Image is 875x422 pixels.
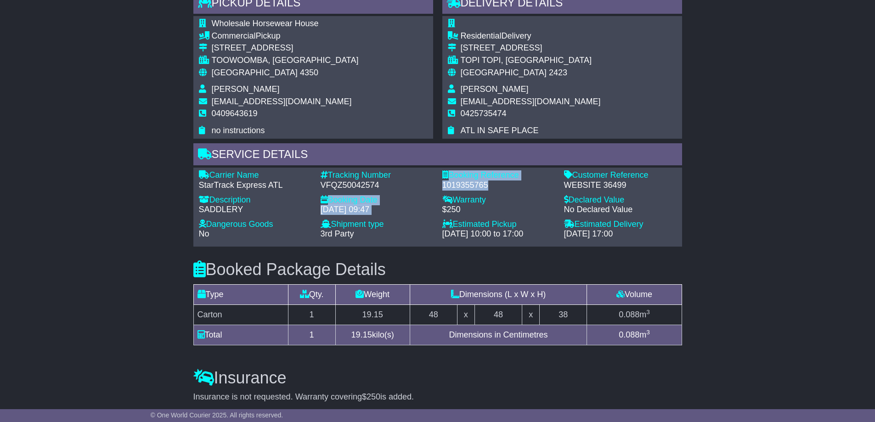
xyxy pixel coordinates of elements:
td: m [587,304,682,325]
td: x [522,304,540,325]
div: Shipment type [321,219,433,230]
span: 3rd Party [321,229,354,238]
div: TOOWOOMBA, [GEOGRAPHIC_DATA] [212,56,359,66]
span: [GEOGRAPHIC_DATA] [461,68,547,77]
span: 0425735474 [461,109,507,118]
span: ATL IN SAFE PLACE [461,126,539,135]
span: [PERSON_NAME] [461,84,529,94]
td: 48 [474,304,522,325]
div: [STREET_ADDRESS] [461,43,601,53]
span: 0.088 [619,310,639,319]
div: VFQZ50042574 [321,180,433,191]
td: Weight [335,284,410,304]
span: © One World Courier 2025. All rights reserved. [151,411,283,419]
div: [DATE] 09:47 [321,205,433,215]
div: $250 [442,205,555,215]
td: m [587,325,682,345]
div: Customer Reference [564,170,677,180]
span: 2423 [549,68,567,77]
span: [PERSON_NAME] [212,84,280,94]
div: Insurance is not requested. Warranty covering is added. [193,392,682,402]
td: Volume [587,284,682,304]
div: StarTrack Express ATL [199,180,311,191]
div: Tracking Number [321,170,433,180]
span: Wholesale Horsewear House [212,19,319,28]
td: kilo(s) [335,325,410,345]
div: Carrier Name [199,170,311,180]
td: 19.15 [335,304,410,325]
span: [EMAIL_ADDRESS][DOMAIN_NAME] [461,97,601,106]
div: Estimated Delivery [564,219,677,230]
span: [GEOGRAPHIC_DATA] [212,68,298,77]
td: Total [193,325,288,345]
td: Carton [193,304,288,325]
h3: Insurance [193,369,682,387]
span: $250 [362,392,380,401]
span: 0.088 [619,330,639,339]
td: Type [193,284,288,304]
td: 1 [288,325,335,345]
td: x [457,304,474,325]
div: Delivery [461,31,601,41]
sup: 3 [646,329,650,336]
div: Description [199,195,311,205]
div: No Declared Value [564,205,677,215]
div: 1019355765 [442,180,555,191]
td: 1 [288,304,335,325]
div: SADDLERY [199,205,311,215]
td: Qty. [288,284,335,304]
span: 0409643619 [212,109,258,118]
div: Dangerous Goods [199,219,311,230]
span: 4350 [300,68,318,77]
div: [DATE] 17:00 [564,229,677,239]
div: Booking Reference [442,170,555,180]
div: WEBSITE 36499 [564,180,677,191]
div: [STREET_ADDRESS] [212,43,359,53]
span: No [199,229,209,238]
span: no instructions [212,126,265,135]
div: Service Details [193,143,682,168]
span: Commercial [212,31,256,40]
td: 48 [410,304,457,325]
div: Declared Value [564,195,677,205]
span: Residential [461,31,502,40]
div: Pickup [212,31,359,41]
sup: 3 [646,309,650,315]
td: 38 [540,304,587,325]
span: [EMAIL_ADDRESS][DOMAIN_NAME] [212,97,352,106]
div: Estimated Pickup [442,219,555,230]
h3: Booked Package Details [193,260,682,279]
div: Warranty [442,195,555,205]
span: 19.15 [351,330,372,339]
td: Dimensions (L x W x H) [410,284,587,304]
div: Booking Date [321,195,433,205]
div: [DATE] 10:00 to 17:00 [442,229,555,239]
td: Dimensions in Centimetres [410,325,587,345]
div: TOPI TOPI, [GEOGRAPHIC_DATA] [461,56,601,66]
